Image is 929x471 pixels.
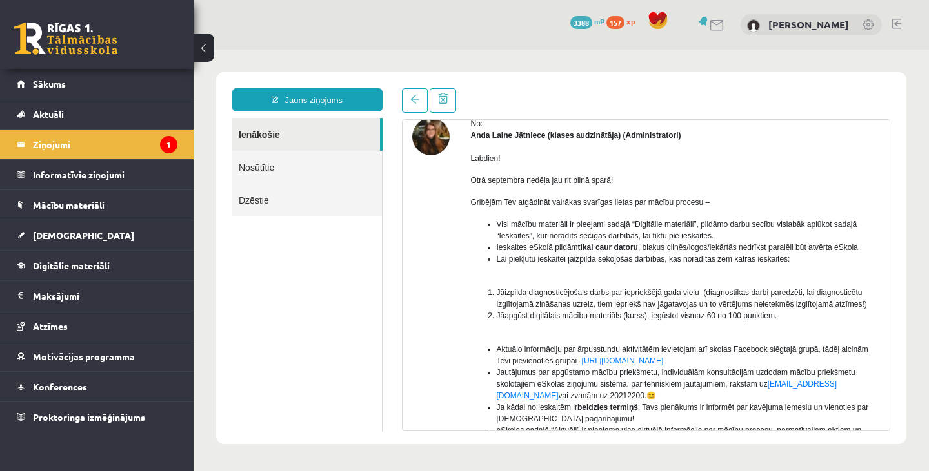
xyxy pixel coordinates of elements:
[17,311,177,341] a: Atzīmes
[17,130,177,159] a: Ziņojumi1
[303,353,675,374] span: Ja kādai no ieskaitēm ir , Tavs pienākums ir informēt par kavējuma iemeslu un vienoties par [DEMO...
[570,16,592,29] span: 3388
[17,220,177,250] a: [DEMOGRAPHIC_DATA]
[17,281,177,311] a: Maksājumi
[303,318,662,351] span: Jautājumus par apgūstamo mācību priekšmetu, individuālām konsultācijām uzdodam mācību priekšmetu ...
[303,193,667,202] span: Ieskaites eSkolā pildām , blakus cilnēs/logos/iekārtās nedrīkst paralēli būt atvērta eSkola.
[17,251,177,280] a: Digitālie materiāli
[33,381,87,392] span: Konferences
[39,39,189,62] a: Jauns ziņojums
[606,16,641,26] a: 157 xp
[277,148,517,157] span: Gribējām Tev atgādināt vairākas svarīgas lietas par mācību procesu –
[570,16,604,26] a: 3388 mP
[385,193,445,202] b: tikai caur datoru
[303,262,584,271] span: Jāapgūst digitālais mācību materiāls (kurss), iegūstot vismaz 60 no 100 punktiem.
[33,260,110,271] span: Digitālie materiāli
[160,136,177,153] i: 1
[33,199,105,211] span: Mācību materiāli
[33,130,177,159] legend: Ziņojumi
[39,68,186,101] a: Ienākošie
[277,126,420,135] span: Otrā septembra nedēļa jau rit pilnā sparā!
[33,281,177,311] legend: Maksājumi
[303,170,664,191] span: Visi mācību materiāli ir pieejami sadaļā “Digitālie materiāli”, pildāmo darbu secību vislabāk apl...
[747,19,760,32] img: Nikoletta Nikolajenko
[303,295,675,316] span: Aktuālo informāciju par ārpusstundu aktivitātēm ievietojam arī skolas Facebook slēgtajā grupā, tā...
[17,99,177,129] a: Aktuāli
[17,160,177,189] a: Informatīvie ziņojumi
[303,376,668,397] span: eSkolas sadaļā “Aktuāli” ir pieejama visa aktuālā informācija par mācību procesu, normatīvajiem a...
[303,205,597,214] span: Lai piekļūtu ieskaitei jāizpilda sekojošas darbības, kas norādītas zem katras ieskaites:
[17,402,177,432] a: Proktoringa izmēģinājums
[33,78,66,90] span: Sākums
[17,341,177,371] a: Motivācijas programma
[33,229,134,241] span: [DEMOGRAPHIC_DATA]
[219,68,256,106] img: Anda Laine Jātniece (klases audzinātāja)
[453,341,463,351] span: 😊
[14,23,117,55] a: Rīgas 1. Tālmācības vidusskola
[277,68,687,80] div: No:
[277,81,488,90] strong: Anda Laine Jātniece (klases audzinātāja) (Administratori)
[388,307,470,316] a: [URL][DOMAIN_NAME]
[768,18,849,31] a: [PERSON_NAME]
[33,320,68,332] span: Atzīmes
[17,190,177,220] a: Mācību materiāli
[277,104,307,113] span: Labdien!
[606,16,624,29] span: 157
[17,69,177,99] a: Sākums
[39,134,188,167] a: Dzēstie
[33,160,177,189] legend: Informatīvie ziņojumi
[626,16,635,26] span: xp
[33,351,135,362] span: Motivācijas programma
[594,16,604,26] span: mP
[33,411,145,423] span: Proktoringa izmēģinājums
[39,101,188,134] a: Nosūtītie
[33,108,64,120] span: Aktuāli
[17,372,177,401] a: Konferences
[384,353,445,362] b: beidzies termiņš
[303,238,674,259] span: Jāizpilda diagnosticējošais darbs par iepriekšējā gada vielu (diagnostikas darbi paredzēti, lai d...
